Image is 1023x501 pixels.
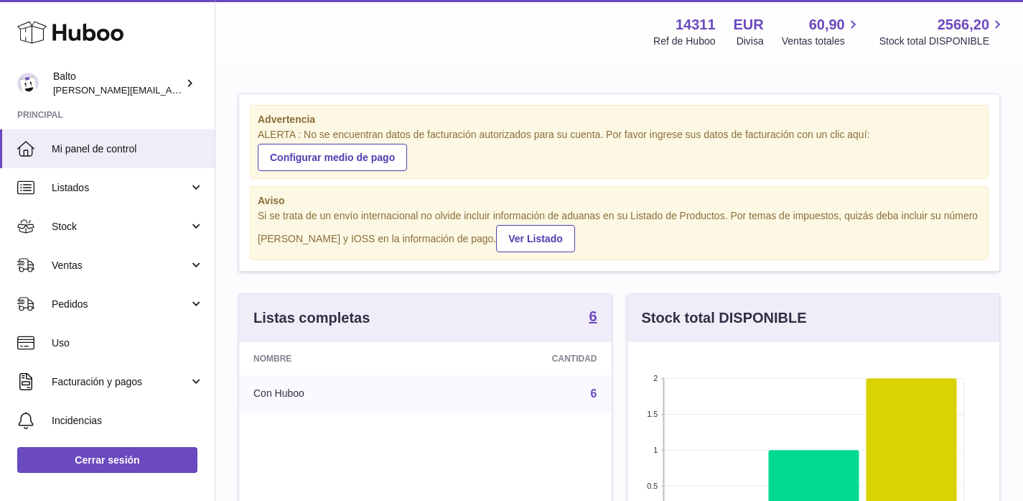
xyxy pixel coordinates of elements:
[642,308,807,328] h3: Stock total DISPONIBLE
[258,128,981,171] div: ALERTA : No se encuentran datos de facturación autorizados para su cuenta. Por favor ingrese sus ...
[258,194,981,208] strong: Aviso
[782,15,861,48] a: 60,90 Ventas totales
[52,259,189,272] span: Ventas
[737,35,764,48] div: Divisa
[653,35,715,48] div: Ref de Huboo
[239,375,432,413] td: Con Huboo
[676,15,716,35] strong: 14311
[52,375,189,389] span: Facturación y pagos
[258,144,407,171] a: Configurar medio de pago
[52,220,189,234] span: Stock
[653,374,658,382] text: 2
[589,309,597,323] strong: 6
[938,15,989,35] span: 2566,20
[52,181,189,195] span: Listados
[782,35,861,48] span: Ventas totales
[432,342,611,375] th: Cantidad
[879,15,1006,48] a: 2566,20 Stock total DISPONIBLE
[17,447,197,473] a: Cerrar sesión
[591,387,597,400] a: 6
[647,482,658,490] text: 0.5
[809,15,845,35] span: 60,90
[496,225,574,252] a: Ver Listado
[647,410,658,418] text: 1.5
[653,446,658,454] text: 1
[239,342,432,375] th: Nombre
[17,73,39,94] img: dani@balto.fr
[52,142,204,156] span: Mi panel de control
[879,35,1006,48] span: Stock total DISPONIBLE
[734,15,764,35] strong: EUR
[589,309,597,326] a: 6
[53,70,182,97] div: Balto
[258,209,981,252] div: Si se trata de un envío internacional no olvide incluir información de aduanas en su Listado de P...
[258,113,981,127] strong: Advertencia
[253,308,370,328] h3: Listas completas
[52,298,189,311] span: Pedidos
[52,336,204,350] span: Uso
[52,414,204,428] span: Incidencias
[53,84,288,96] span: [PERSON_NAME][EMAIL_ADDRESS][DOMAIN_NAME]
